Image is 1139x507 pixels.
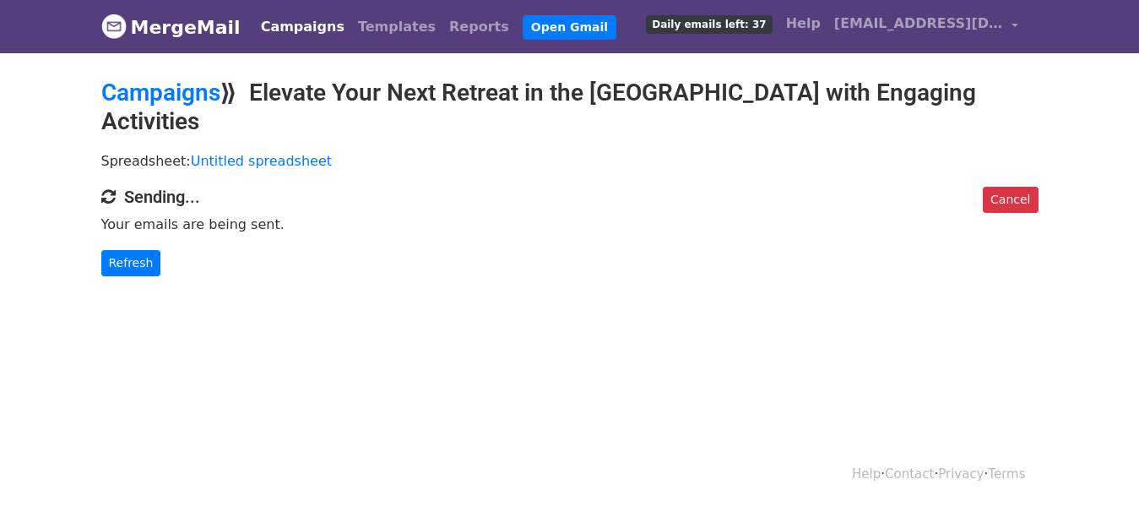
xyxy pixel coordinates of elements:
[101,152,1039,170] p: Spreadsheet:
[983,187,1038,213] a: Cancel
[191,153,332,169] a: Untitled spreadsheet
[101,187,1039,207] h4: Sending...
[101,215,1039,233] p: Your emails are being sent.
[885,466,934,482] a: Contact
[852,466,881,482] a: Help
[254,10,351,44] a: Campaigns
[101,79,220,106] a: Campaigns
[988,466,1025,482] a: Terms
[101,79,1039,135] h2: ⟫ Elevate Your Next Retreat in the [GEOGRAPHIC_DATA] with Engaging Activities
[639,7,778,41] a: Daily emails left: 37
[779,7,827,41] a: Help
[1055,426,1139,507] iframe: Chat Widget
[101,14,127,39] img: MergeMail logo
[101,250,161,276] a: Refresh
[351,10,442,44] a: Templates
[938,466,984,482] a: Privacy
[827,7,1025,46] a: [EMAIL_ADDRESS][DOMAIN_NAME]
[523,15,616,40] a: Open Gmail
[646,15,772,34] span: Daily emails left: 37
[442,10,516,44] a: Reports
[834,14,1003,34] span: [EMAIL_ADDRESS][DOMAIN_NAME]
[101,9,241,45] a: MergeMail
